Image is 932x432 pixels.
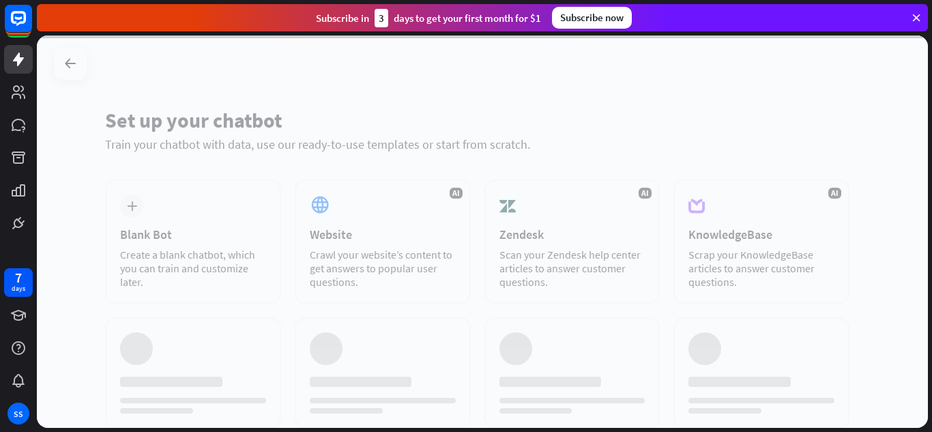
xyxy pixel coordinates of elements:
[12,284,25,293] div: days
[552,7,632,29] div: Subscribe now
[4,268,33,297] a: 7 days
[8,403,29,424] div: SS
[316,9,541,27] div: Subscribe in days to get your first month for $1
[15,272,22,284] div: 7
[375,9,388,27] div: 3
